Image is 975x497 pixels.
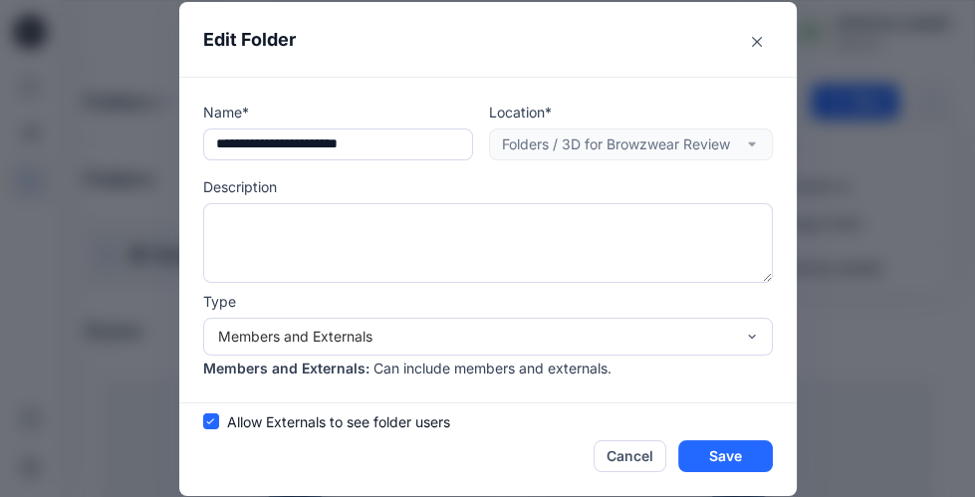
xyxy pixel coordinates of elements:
[227,411,450,432] span: Allow Externals to see folder users
[489,102,773,123] p: Location*
[218,326,734,347] div: Members and Externals
[203,176,773,197] p: Description
[179,2,797,77] header: Edit Folder
[203,291,773,312] p: Type
[741,26,773,58] button: Close
[373,358,611,378] p: Can include members and externals.
[678,440,773,472] button: Save
[203,358,369,378] p: Members and Externals :
[203,102,473,123] p: Name*
[594,440,666,472] button: Cancel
